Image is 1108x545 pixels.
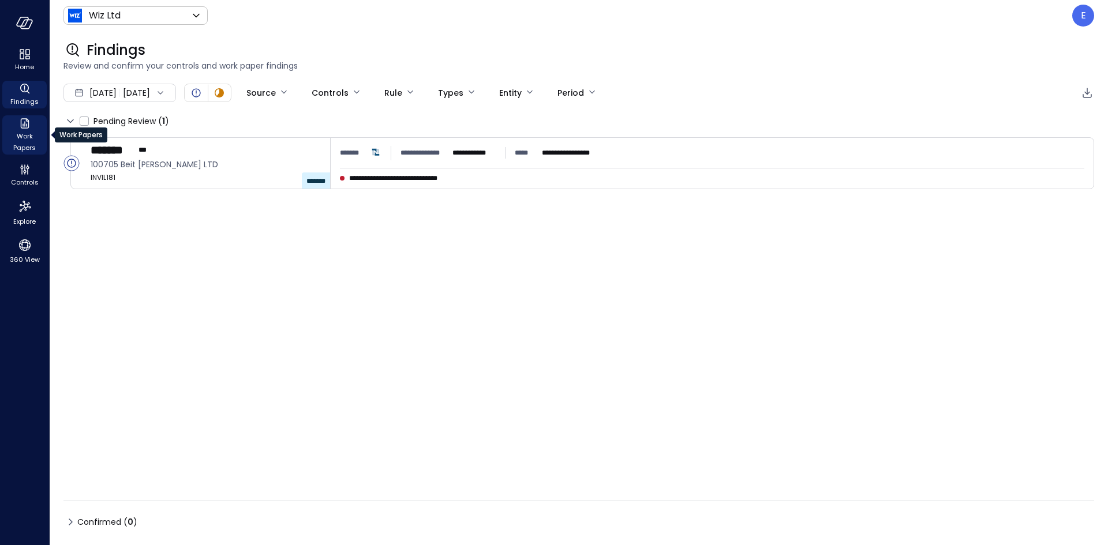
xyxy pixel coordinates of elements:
[1081,9,1086,22] p: E
[499,83,522,103] div: Entity
[13,216,36,227] span: Explore
[10,96,39,107] span: Findings
[2,235,47,266] div: 360 View
[7,130,42,153] span: Work Papers
[1072,5,1094,27] div: Elad Aharon
[2,81,47,108] div: Findings
[123,516,137,528] div: ( )
[158,115,169,127] div: ( )
[89,87,117,99] span: [DATE]
[557,83,584,103] div: Period
[93,112,169,130] span: Pending Review
[63,59,1094,72] span: Review and confirm your controls and work paper findings
[2,161,47,189] div: Controls
[2,196,47,228] div: Explore
[1080,86,1094,100] div: Export to CSV
[68,9,82,22] img: Icon
[91,158,321,171] span: 100705 Beit Sayag Sarona LTD
[15,61,34,73] span: Home
[10,254,40,265] span: 360 View
[91,172,321,183] span: INVIL181
[384,83,402,103] div: Rule
[11,176,39,188] span: Controls
[212,86,226,100] div: In Progress
[63,155,80,171] div: Open
[162,115,165,127] span: 1
[2,115,47,155] div: Work Papers
[128,516,133,528] span: 0
[312,83,349,103] div: Controls
[89,9,121,22] p: Wiz Ltd
[246,83,276,103] div: Source
[438,83,463,103] div: Types
[2,46,47,74] div: Home
[77,513,137,531] span: Confirmed
[189,86,203,100] div: Open
[55,127,107,142] div: Work Papers
[87,41,145,59] span: Findings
